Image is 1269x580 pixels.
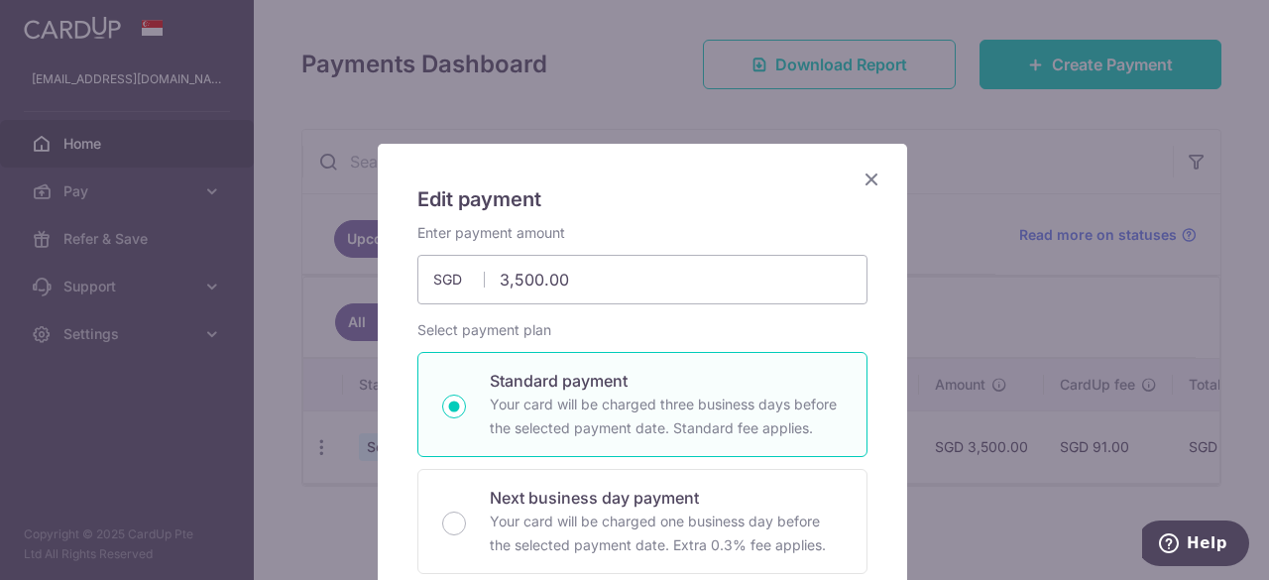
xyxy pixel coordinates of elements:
h5: Edit payment [417,183,867,215]
span: SGD [433,270,485,290]
input: 0.00 [417,255,867,304]
label: Select payment plan [417,320,551,340]
p: Your card will be charged three business days before the selected payment date. Standard fee appl... [490,393,843,440]
iframe: Opens a widget where you can find more information [1142,521,1249,570]
label: Enter payment amount [417,223,565,243]
button: Close [860,168,883,191]
p: Standard payment [490,369,843,393]
p: Next business day payment [490,486,843,510]
p: Your card will be charged one business day before the selected payment date. Extra 0.3% fee applies. [490,510,843,557]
